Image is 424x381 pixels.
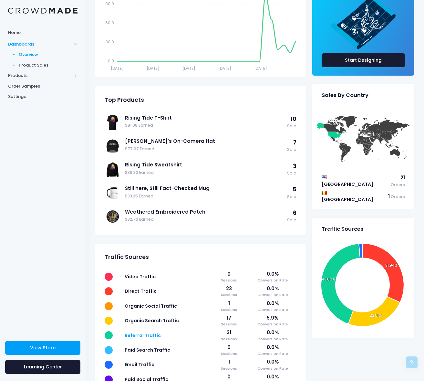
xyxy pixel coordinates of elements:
[30,344,56,351] span: View Store
[215,300,243,307] span: 1
[391,194,405,199] span: Orders
[125,347,170,353] span: Paid Search Traffic
[111,66,124,71] tspan: [DATE]
[215,322,243,327] span: Sessions
[249,358,296,365] span: 0.0%
[322,226,363,232] span: Traffic Sources
[249,322,296,327] span: Conversion Rate
[5,341,80,355] a: View Store
[249,285,296,292] span: 0.0%
[215,373,243,380] span: 0
[8,41,72,48] span: Dashboards
[287,194,296,200] span: Sold
[8,29,78,36] span: Home
[293,209,296,217] span: 6
[19,51,78,58] span: Overview
[215,285,243,292] span: 23
[287,123,296,129] span: Sold
[106,39,114,44] tspan: 30.0
[8,72,72,79] span: Products
[125,161,284,168] a: Rising Tide Sweatshirt
[147,66,160,71] tspan: [DATE]
[182,66,195,71] tspan: [DATE]
[218,66,231,71] tspan: [DATE]
[215,314,243,322] span: 17
[249,336,296,342] span: Conversion Rate
[105,254,149,260] span: Traffic Sources
[322,92,368,99] span: Sales By Country
[215,307,243,312] span: Sessions
[19,62,78,69] span: Product Sales
[322,181,373,187] span: [GEOGRAPHIC_DATA]
[249,270,296,278] span: 0.0%
[105,1,114,6] tspan: 90.0
[322,53,405,67] a: Start Designing
[215,344,243,351] span: 0
[215,336,243,342] span: Sessions
[400,174,405,181] span: 21
[291,115,296,123] span: 10
[125,193,284,199] span: $33.25 Earned
[249,373,296,380] span: 0.0%
[8,8,78,14] img: Logo
[125,122,284,129] span: $81.08 Earned
[108,58,114,63] tspan: 0.0
[8,83,78,90] span: Order Samples
[388,193,390,200] span: 1
[125,317,179,324] span: Organic Search Traffic
[125,185,284,192] a: Still here, Still Fact-Checked Mug
[215,366,243,371] span: Sessions
[125,217,284,223] span: $32.70 Earned
[215,358,243,365] span: 1
[105,20,114,26] tspan: 60.0
[391,182,405,187] span: Orders
[287,217,296,223] span: Sold
[125,361,154,368] span: Email Traffic
[249,307,296,312] span: Conversion Rate
[293,162,296,170] span: 3
[249,300,296,307] span: 0.0%
[125,170,284,176] span: $39.30 Earned
[254,66,267,71] tspan: [DATE]
[125,114,284,122] a: Rising Tide T-Shirt
[249,292,296,298] span: Conversion Rate
[215,270,243,278] span: 0
[125,303,177,309] span: Organic Social Traffic
[249,366,296,371] span: Conversion Rate
[105,97,144,103] span: Top Products
[125,288,157,294] span: Direct Traffic
[249,278,296,283] span: Conversion Rate
[287,147,296,153] span: Sold
[215,351,243,356] span: Sessions
[249,329,296,336] span: 0.0%
[5,360,80,374] a: Learning Center
[293,185,296,193] span: 5
[215,329,243,336] span: 31
[125,332,161,339] span: Referral Traffic
[24,364,62,370] span: Learning Center
[215,278,243,283] span: Sessions
[249,351,296,356] span: Conversion Rate
[287,170,296,176] span: Sold
[249,314,296,322] span: 5.9%
[125,138,284,145] a: [PERSON_NAME]'s On-Camera Hat
[125,273,156,280] span: Video Traffic
[322,196,373,203] span: [GEOGRAPHIC_DATA]
[8,93,78,100] span: Settings
[125,208,284,216] a: Weathered Embroidered Patch
[125,146,284,152] span: $77.07 Earned
[249,344,296,351] span: 0.0%
[293,139,296,146] span: 7
[215,292,243,298] span: Sessions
